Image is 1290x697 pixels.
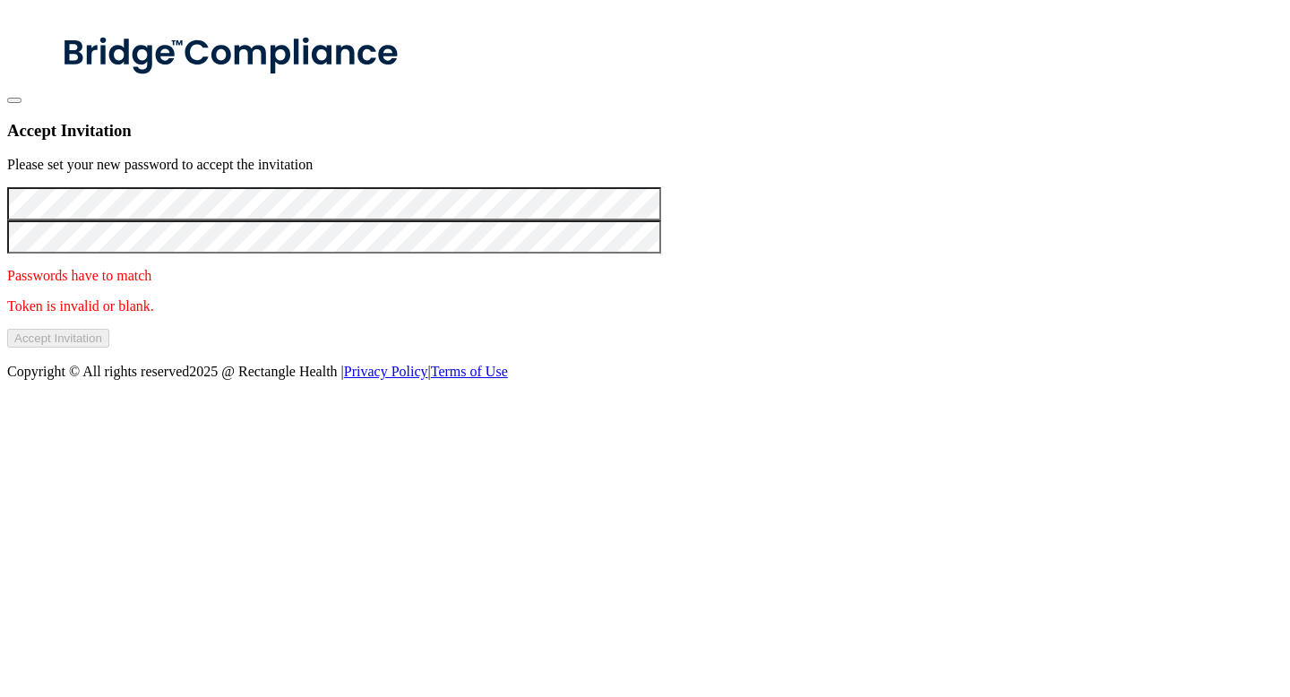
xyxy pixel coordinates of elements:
a: Terms of Use [431,364,508,379]
p: Passwords have to match [7,268,1283,284]
p: Token is invalid or blank. [7,298,1283,314]
div: Copyright © All rights reserved 2025 @ Rectangle Health | | [7,364,1283,380]
button: Accept Invitation [7,329,109,348]
a: Privacy Policy [344,364,428,379]
img: bridge_compliance_login_screen.278c3ca4.svg [25,7,443,100]
h3: Accept Invitation [7,121,1283,141]
p: Please set your new password to accept the invitation [7,157,1283,173]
